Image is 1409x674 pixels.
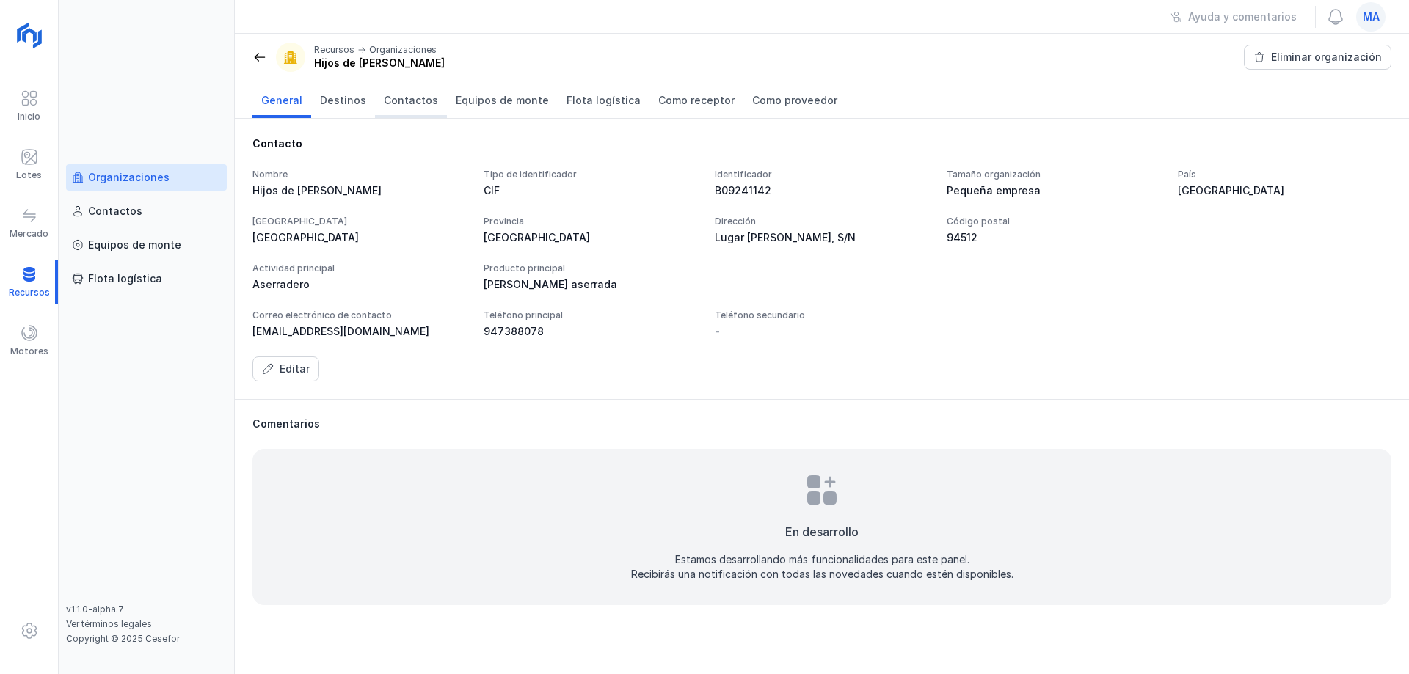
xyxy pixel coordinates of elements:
span: Flota logística [567,93,641,108]
span: Equipos de monte [456,93,549,108]
div: Aserradero [252,277,466,292]
div: [GEOGRAPHIC_DATA] [1178,183,1391,198]
div: Provincia [484,216,697,227]
button: Ayuda y comentarios [1161,4,1306,29]
div: Correo electrónico de contacto [252,309,466,321]
div: Copyright © 2025 Cesefor [66,633,227,645]
a: Como proveedor [743,81,846,118]
div: CIF [484,183,697,198]
div: Equipos de monte [88,238,181,252]
div: [GEOGRAPHIC_DATA] [252,216,466,227]
div: Identificador [715,169,928,180]
a: Equipos de monte [447,81,558,118]
button: Eliminar organización [1244,45,1391,70]
div: Flota logística [88,271,162,286]
span: ma [1363,10,1380,24]
div: Lugar [PERSON_NAME], S/N [715,230,928,245]
div: 947388078 [484,324,697,339]
div: B09241142 [715,183,928,198]
div: Lotes [16,169,42,181]
div: v1.1.0-alpha.7 [66,604,227,615]
div: Contacto [252,136,1391,151]
div: Motores [10,345,48,357]
div: Organizaciones [88,170,170,185]
a: Como receptor [649,81,743,118]
div: Tamaño organización [947,169,1160,180]
div: Ayuda y comentarios [1188,10,1297,24]
a: Contactos [375,81,447,118]
div: Comentarios [252,417,1391,431]
span: Como receptor [658,93,735,108]
div: Código postal [947,216,1160,227]
a: Destinos [311,81,375,118]
a: Contactos [66,198,227,224]
button: Editar [252,356,319,381]
span: Como proveedor [752,93,837,108]
a: Flota logística [66,265,227,292]
div: Recibirás una notificación con todas las novedades cuando estén disponibles. [631,567,1013,582]
div: Tipo de identificador [484,169,697,180]
div: Dirección [715,216,928,227]
div: Teléfono principal [484,309,697,321]
div: Recursos [314,44,354,56]
a: Ver términos legales [66,618,152,629]
div: Producto principal [484,263,697,274]
img: logoRight.svg [11,17,48,54]
div: En desarrollo [785,523,859,541]
span: General [261,93,302,108]
span: Destinos [320,93,366,108]
div: Pequeña empresa [947,183,1160,198]
div: Hijos de [PERSON_NAME] [314,56,445,70]
div: Organizaciones [369,44,437,56]
div: Estamos desarrollando más funcionalidades para este panel. [675,552,969,567]
a: Organizaciones [66,164,227,191]
div: [GEOGRAPHIC_DATA] [484,230,697,245]
div: 94512 [947,230,1160,245]
div: [GEOGRAPHIC_DATA] [252,230,466,245]
div: Contactos [88,204,142,219]
div: Nombre [252,169,466,180]
div: Inicio [18,111,40,122]
a: Equipos de monte [66,232,227,258]
div: Hijos de [PERSON_NAME] [252,183,466,198]
div: Actividad principal [252,263,466,274]
div: Teléfono secundario [715,309,928,321]
div: - [715,324,720,339]
span: Contactos [384,93,438,108]
a: Flota logística [558,81,649,118]
div: Eliminar organización [1271,50,1382,65]
div: Mercado [10,228,48,240]
a: General [252,81,311,118]
div: Editar [280,362,310,376]
div: País [1178,169,1391,180]
div: [PERSON_NAME] aserrada [484,277,697,292]
div: [EMAIL_ADDRESS][DOMAIN_NAME] [252,324,466,339]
